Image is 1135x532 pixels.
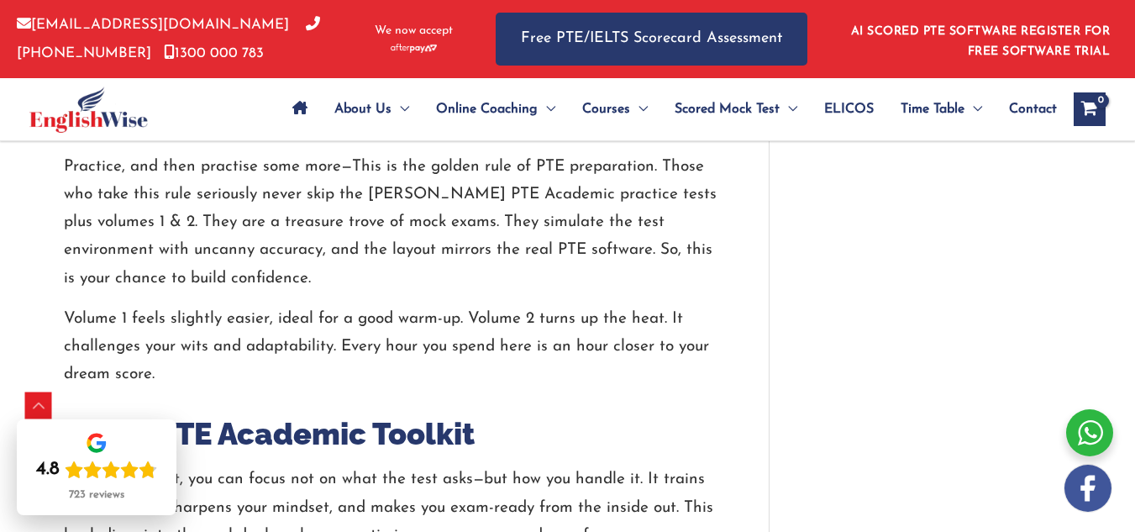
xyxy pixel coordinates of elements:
[1064,465,1111,512] img: white-facebook.png
[391,44,437,53] img: Afterpay-Logo
[29,87,148,133] img: cropped-ew-logo
[661,80,811,139] a: Scored Mock TestMenu Toggle
[851,25,1111,58] a: AI SCORED PTE SOFTWARE REGISTER FOR FREE SOFTWARE TRIAL
[375,23,453,40] span: We now accept
[436,80,538,139] span: Online Coaching
[391,80,409,139] span: Menu Toggle
[64,414,718,454] h2: 3. The PTE Academic Toolkit
[630,80,648,139] span: Menu Toggle
[675,80,780,139] span: Scored Mock Test
[887,80,996,139] a: Time TableMenu Toggle
[17,18,320,60] a: [PHONE_NUMBER]
[811,80,887,139] a: ELICOS
[279,80,1057,139] nav: Site Navigation: Main Menu
[36,458,157,482] div: Rating: 4.8 out of 5
[69,488,124,502] div: 723 reviews
[334,80,391,139] span: About Us
[824,80,874,139] span: ELICOS
[841,12,1118,66] aside: Header Widget 1
[996,80,1057,139] a: Contact
[582,80,630,139] span: Courses
[901,80,964,139] span: Time Table
[780,80,797,139] span: Menu Toggle
[538,80,555,139] span: Menu Toggle
[964,80,982,139] span: Menu Toggle
[17,18,289,32] a: [EMAIL_ADDRESS][DOMAIN_NAME]
[569,80,661,139] a: CoursesMenu Toggle
[36,458,60,482] div: 4.8
[164,46,264,61] a: 1300 000 783
[64,153,718,292] p: Practice, and then practise some more—This is the golden rule of PTE preparation. Those who take ...
[1074,92,1106,126] a: View Shopping Cart, empty
[321,80,423,139] a: About UsMenu Toggle
[423,80,569,139] a: Online CoachingMenu Toggle
[1009,80,1057,139] span: Contact
[64,305,718,389] p: Volume 1 feels slightly easier, ideal for a good warm-up. Volume 2 turns up the heat. It challeng...
[496,13,807,66] a: Free PTE/IELTS Scorecard Assessment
